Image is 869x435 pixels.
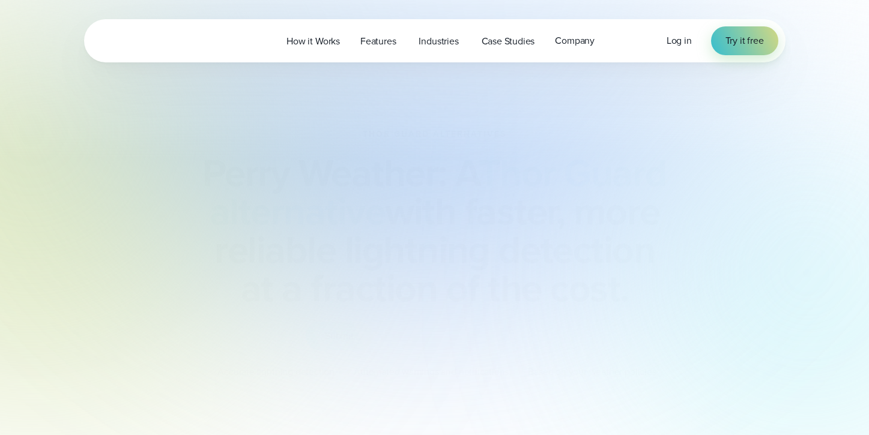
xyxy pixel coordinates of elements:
span: Case Studies [482,34,535,49]
a: Log in [667,34,692,48]
a: Try it free [711,26,778,55]
a: How it Works [276,29,350,53]
a: Case Studies [471,29,545,53]
span: How it Works [286,34,340,49]
span: Company [555,34,595,48]
span: Log in [667,34,692,47]
span: Industries [419,34,458,49]
span: Features [360,34,396,49]
span: Try it free [725,34,764,48]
